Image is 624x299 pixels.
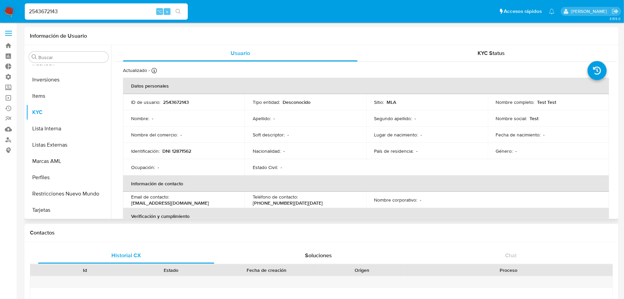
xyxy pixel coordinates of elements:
[47,267,123,274] div: Id
[571,8,609,15] p: eric.malcangi@mercadolibre.com
[273,115,275,122] p: -
[324,267,400,274] div: Origen
[537,99,556,105] p: Test Test
[612,8,619,15] a: Salir
[253,164,278,170] p: Estado Civil :
[420,197,422,203] p: -
[253,115,271,122] p: Apellido :
[387,99,396,105] p: MLA
[415,115,416,122] p: -
[26,186,111,202] button: Restricciones Nuevo Mundo
[158,164,159,170] p: -
[26,169,111,186] button: Perfiles
[530,115,539,122] p: Test
[281,164,282,170] p: -
[133,267,209,274] div: Estado
[25,7,188,16] input: Buscar usuario o caso...
[505,251,517,259] span: Chat
[496,148,513,154] p: Género :
[26,153,111,169] button: Marcas AML
[162,148,191,154] p: DNI 12871562
[131,164,155,170] p: Ocupación :
[231,49,250,57] span: Usuario
[416,148,418,154] p: -
[180,132,182,138] p: -
[26,88,111,104] button: Items
[283,99,310,105] p: Desconocido
[253,148,281,154] p: Nacionalidad :
[171,7,185,16] button: search-icon
[287,132,289,138] p: -
[253,99,280,105] p: Tipo entidad :
[253,132,285,138] p: Soft descriptor :
[131,132,178,138] p: Nombre del comercio :
[111,251,141,259] span: Historial CX
[30,33,87,39] h1: Información de Usuario
[516,148,517,154] p: -
[26,104,111,120] button: KYC
[283,148,285,154] p: -
[26,120,111,137] button: Lista Interna
[131,99,160,105] p: ID de usuario :
[253,200,323,206] p: [PHONE_NUMBER][DATE][DATE]
[374,197,417,203] p: Nombre corporativo :
[26,72,111,88] button: Inversiones
[30,229,613,236] h1: Contactos
[374,115,412,122] p: Segundo apellido :
[123,208,609,224] th: Verificación y cumplimiento
[131,115,149,122] p: Nombre :
[374,132,418,138] p: Lugar de nacimiento :
[131,200,209,206] p: [EMAIL_ADDRESS][DOMAIN_NAME]
[157,8,162,15] span: ⌥
[374,148,414,154] p: País de residencia :
[410,267,608,274] div: Proceso
[305,251,332,259] span: Soluciones
[131,148,160,154] p: Identificación :
[166,8,168,15] span: s
[421,132,422,138] p: -
[478,49,505,57] span: KYC Status
[496,132,541,138] p: Fecha de nacimiento :
[253,194,298,200] p: Teléfono de contacto :
[26,202,111,218] button: Tarjetas
[543,132,545,138] p: -
[504,8,542,15] span: Accesos rápidos
[123,67,150,74] p: Actualizado -
[131,194,169,200] p: Email de contacto :
[38,54,106,60] input: Buscar
[219,267,314,274] div: Fecha de creación
[152,115,153,122] p: -
[496,99,535,105] p: Nombre completo :
[32,54,37,60] button: Buscar
[496,115,527,122] p: Nombre social :
[163,99,189,105] p: 2543672143
[123,175,609,192] th: Información de contacto
[549,8,555,14] a: Notificaciones
[26,137,111,153] button: Listas Externas
[123,78,609,94] th: Datos personales
[374,99,384,105] p: Sitio :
